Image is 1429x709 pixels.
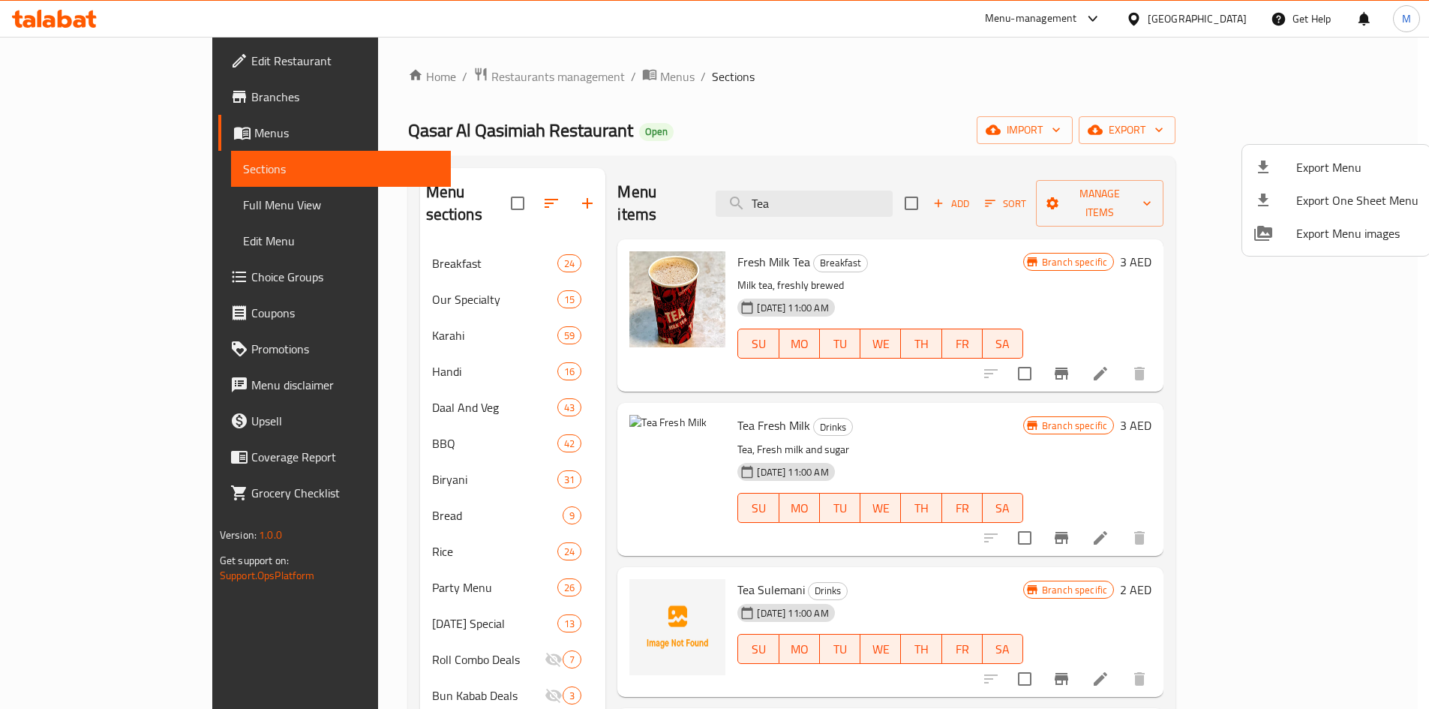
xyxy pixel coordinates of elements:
[1296,191,1418,209] span: Export One Sheet Menu
[1296,224,1418,242] span: Export Menu images
[1296,158,1418,176] span: Export Menu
